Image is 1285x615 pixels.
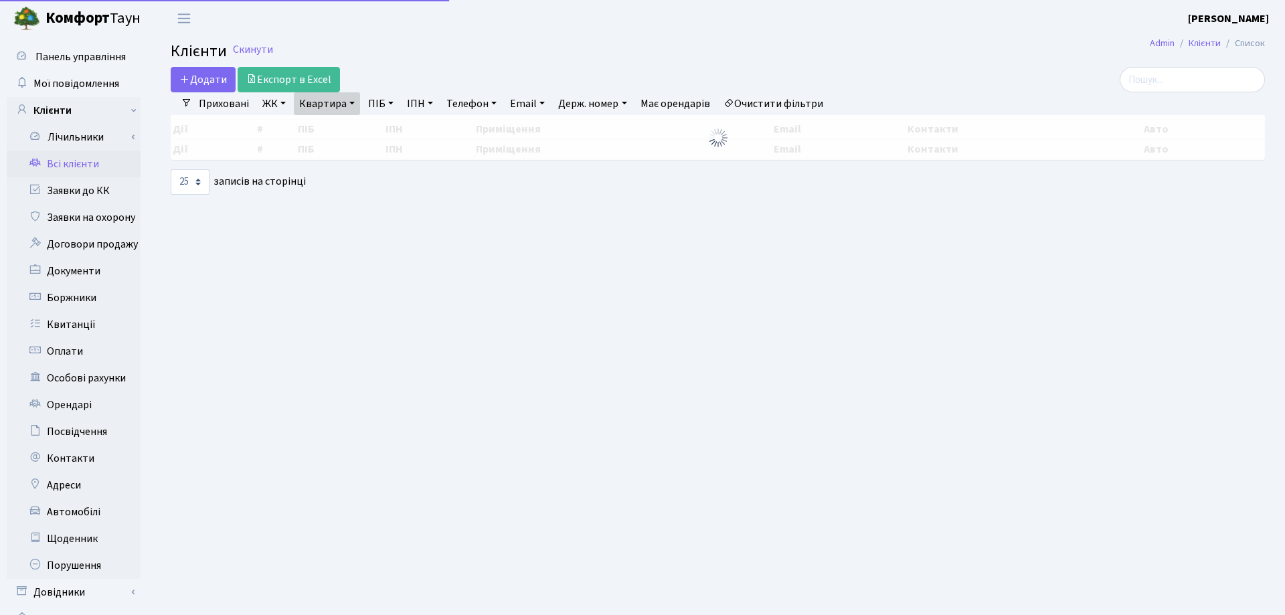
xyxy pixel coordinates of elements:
a: Посвідчення [7,418,141,445]
a: ПІБ [363,92,399,115]
span: Додати [179,72,227,87]
a: Лічильники [15,124,141,151]
a: Очистити фільтри [718,92,829,115]
input: Пошук... [1120,67,1265,92]
label: записів на сторінці [171,169,306,195]
a: Клієнти [7,97,141,124]
nav: breadcrumb [1130,29,1285,58]
a: Орендарі [7,391,141,418]
a: Email [505,92,550,115]
a: Боржники [7,284,141,311]
a: Панель управління [7,43,141,70]
select: записів на сторінці [171,169,209,195]
a: ІПН [402,92,438,115]
a: Експорт в Excel [238,67,340,92]
a: Квартира [294,92,360,115]
b: [PERSON_NAME] [1188,11,1269,26]
a: Особові рахунки [7,365,141,391]
span: Мої повідомлення [33,76,119,91]
img: logo.png [13,5,40,32]
a: Має орендарів [635,92,715,115]
a: Адреси [7,472,141,499]
a: Admin [1150,36,1175,50]
b: Комфорт [46,7,110,29]
a: Контакти [7,445,141,472]
a: Автомобілі [7,499,141,525]
button: Переключити навігацію [167,7,201,29]
a: [PERSON_NAME] [1188,11,1269,27]
span: Клієнти [171,39,227,63]
a: Держ. номер [553,92,632,115]
a: Квитанції [7,311,141,338]
a: Документи [7,258,141,284]
a: Скинути [233,43,273,56]
a: Заявки до КК [7,177,141,204]
a: Оплати [7,338,141,365]
a: Телефон [441,92,502,115]
a: ЖК [257,92,291,115]
a: Всі клієнти [7,151,141,177]
span: Таун [46,7,141,30]
span: Панель управління [35,50,126,64]
a: Приховані [193,92,254,115]
img: Обробка... [707,127,729,149]
a: Договори продажу [7,231,141,258]
a: Щоденник [7,525,141,552]
a: Заявки на охорону [7,204,141,231]
a: Мої повідомлення [7,70,141,97]
a: Довідники [7,579,141,606]
a: Клієнти [1189,36,1221,50]
a: Додати [171,67,236,92]
a: Порушення [7,552,141,579]
li: Список [1221,36,1265,51]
